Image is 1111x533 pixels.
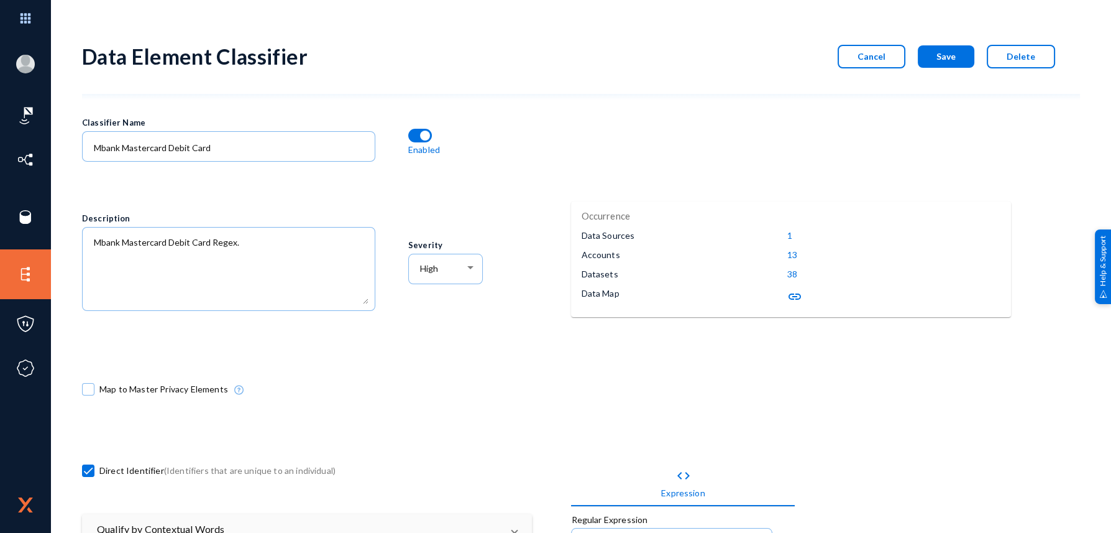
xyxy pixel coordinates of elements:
[16,55,35,73] img: blank-profile-picture.png
[16,151,35,169] img: icon-inventory.svg
[1099,290,1107,298] img: help_support.svg
[787,248,797,261] p: 13
[16,315,35,333] img: icon-policies.svg
[16,265,35,284] img: icon-elements.svg
[918,45,974,68] button: Save
[99,380,228,399] span: Map to Master Privacy Elements
[419,263,437,274] span: High
[787,229,792,242] p: 1
[857,51,885,62] span: Cancel
[787,289,802,304] mat-icon: link
[581,209,630,223] p: Occurrence
[408,239,554,252] div: Severity
[581,287,619,300] p: Data Map
[7,5,44,32] img: app launcher
[16,359,35,378] img: icon-compliance.svg
[571,514,647,525] mat-label: Regular Expression
[987,45,1055,68] button: Delete
[675,468,690,483] mat-icon: code
[838,45,905,68] button: Cancel
[661,486,705,499] div: Expression
[581,248,620,261] p: Accounts
[581,267,618,280] p: Datasets
[82,213,408,225] div: Description
[1007,51,1035,62] span: Delete
[1095,229,1111,304] div: Help & Support
[99,461,336,480] span: Direct Identifier
[936,51,956,62] span: Save
[16,208,35,226] img: icon-sources.svg
[82,117,408,129] div: Classifier Name
[94,142,369,154] input: Name
[581,229,634,242] p: Data Sources
[787,267,797,280] p: 38
[408,143,440,156] p: Enabled
[82,44,308,69] div: Data Element Classifier
[16,106,35,125] img: icon-risk-sonar.svg
[164,465,336,476] span: (Identifiers that are unique to an individual)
